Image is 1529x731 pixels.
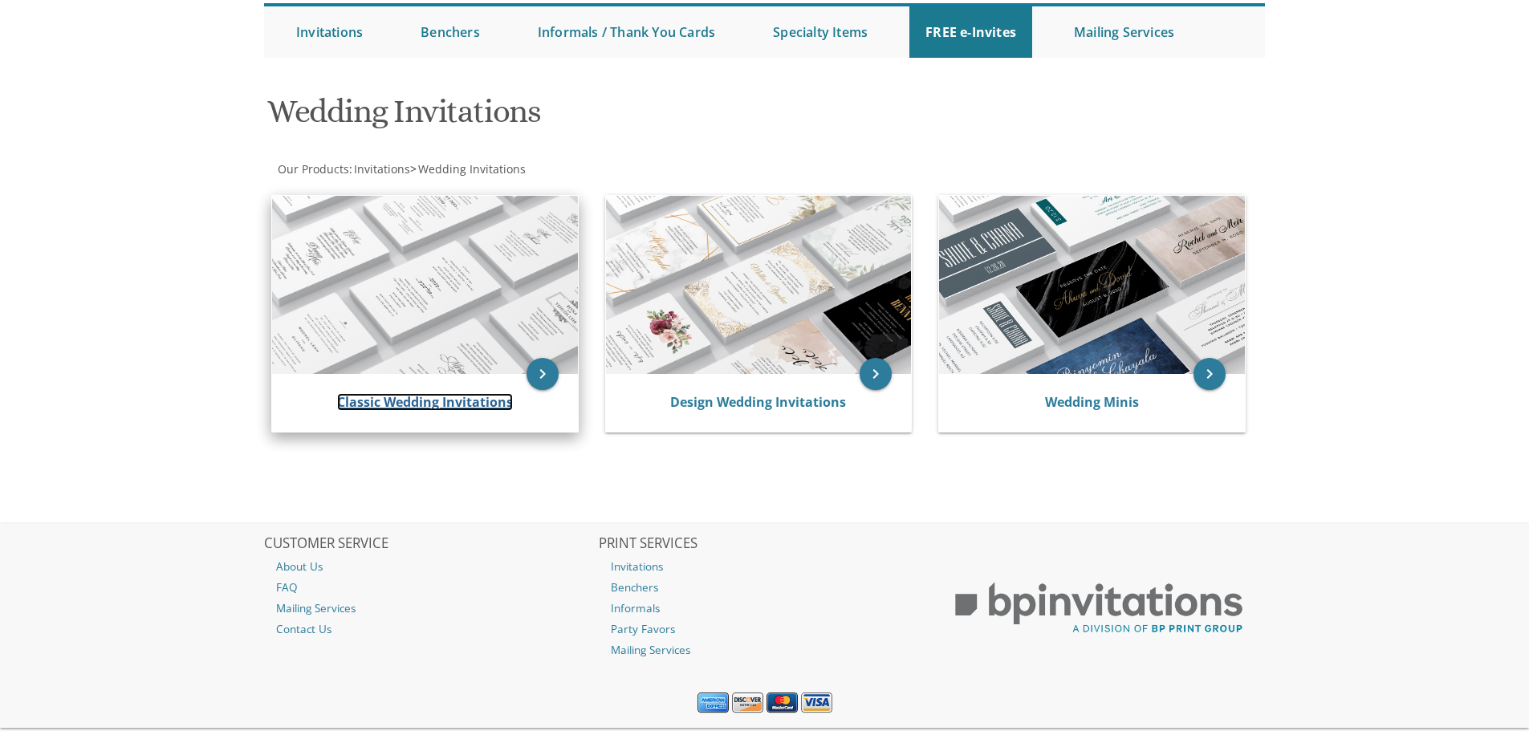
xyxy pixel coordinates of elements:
span: Invitations [354,161,410,177]
h2: CUSTOMER SERVICE [264,536,596,552]
a: About Us [264,556,596,577]
a: Invitations [280,6,379,58]
a: FAQ [264,577,596,598]
a: Invitations [599,556,931,577]
a: Design Wedding Invitations [670,393,846,411]
a: Our Products [276,161,349,177]
a: Wedding Minis [1045,393,1139,411]
img: Design Wedding Invitations [606,196,912,374]
a: keyboard_arrow_right [860,358,892,390]
a: Informals [599,598,931,619]
img: American Express [697,692,729,713]
span: Wedding Invitations [418,161,526,177]
a: Benchers [405,6,496,58]
a: Mailing Services [1058,6,1190,58]
a: Classic Wedding Invitations [337,393,513,411]
img: Classic Wedding Invitations [272,196,578,374]
a: Mailing Services [264,598,596,619]
a: Mailing Services [599,640,931,660]
a: Party Favors [599,619,931,640]
span: > [410,161,526,177]
a: Informals / Thank You Cards [522,6,731,58]
img: Visa [801,692,832,713]
h2: PRINT SERVICES [599,536,931,552]
img: BP Print Group [933,568,1265,648]
a: Benchers [599,577,931,598]
a: keyboard_arrow_right [1194,358,1226,390]
img: Discover [732,692,763,713]
a: Contact Us [264,619,596,640]
a: Invitations [352,161,410,177]
img: Wedding Minis [939,196,1245,374]
h1: Wedding Invitations [267,94,922,141]
img: MasterCard [767,692,798,713]
a: Specialty Items [757,6,884,58]
a: Wedding Invitations [417,161,526,177]
a: keyboard_arrow_right [527,358,559,390]
a: FREE e-Invites [909,6,1032,58]
div: : [264,161,765,177]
